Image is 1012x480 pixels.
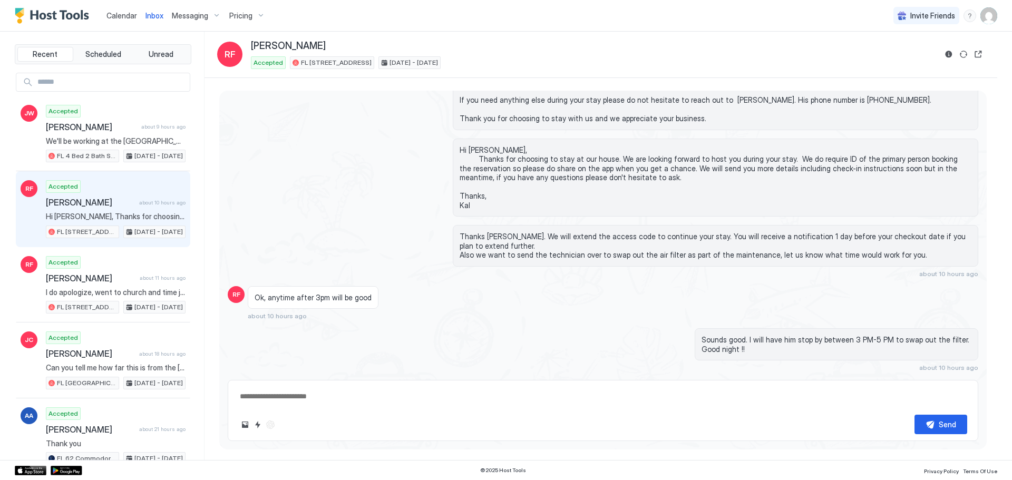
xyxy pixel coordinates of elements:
[25,335,33,345] span: JC
[33,73,190,91] input: Input Field
[942,48,955,61] button: Reservation information
[924,465,959,476] a: Privacy Policy
[15,466,46,475] a: App Store
[134,227,183,237] span: [DATE] - [DATE]
[172,11,208,21] span: Messaging
[939,419,956,430] div: Send
[46,273,135,283] span: [PERSON_NAME]
[51,466,82,475] a: Google Play Store
[46,122,137,132] span: [PERSON_NAME]
[480,467,526,474] span: © 2025 Host Tools
[972,48,985,61] button: Open reservation
[139,350,186,357] span: about 18 hours ago
[57,378,116,388] span: FL [GEOGRAPHIC_DATA] way 8C
[134,151,183,161] span: [DATE] - [DATE]
[914,415,967,434] button: Send
[963,468,997,474] span: Terms Of Use
[46,197,135,208] span: [PERSON_NAME]
[134,378,183,388] span: [DATE] - [DATE]
[910,11,955,21] span: Invite Friends
[248,312,307,320] span: about 10 hours ago
[139,199,186,206] span: about 10 hours ago
[149,50,173,59] span: Unread
[924,468,959,474] span: Privacy Policy
[46,424,135,435] span: [PERSON_NAME]
[232,290,240,299] span: RF
[46,136,186,146] span: We'll be working at the [GEOGRAPHIC_DATA] campus and your place looks perfect
[46,288,186,297] span: I do apologize, went to church and time just got away from me. I am sending a new request now
[46,348,135,359] span: [PERSON_NAME]
[255,293,372,302] span: Ok, anytime after 3pm will be good
[24,109,34,118] span: JW
[25,184,33,193] span: RF
[301,58,372,67] span: FL [STREET_ADDRESS]
[145,11,163,20] span: Inbox
[106,10,137,21] a: Calendar
[134,302,183,312] span: [DATE] - [DATE]
[106,11,137,20] span: Calendar
[46,212,186,221] span: Hi [PERSON_NAME], Thanks for choosing to stay at our house. We are looking forward to host you du...
[134,454,183,463] span: [DATE] - [DATE]
[133,47,189,62] button: Unread
[225,48,236,61] span: RF
[919,270,978,278] span: about 10 hours ago
[15,44,191,64] div: tab-group
[229,11,252,21] span: Pricing
[460,145,971,210] span: Hi [PERSON_NAME], Thanks for choosing to stay at our house. We are looking forward to host you du...
[48,182,78,191] span: Accepted
[33,50,57,59] span: Recent
[251,418,264,431] button: Quick reply
[141,123,186,130] span: about 9 hours ago
[48,333,78,342] span: Accepted
[140,275,186,281] span: about 11 hours ago
[48,106,78,116] span: Accepted
[17,47,73,62] button: Recent
[25,260,33,269] span: RF
[46,439,186,448] span: Thank you
[963,465,997,476] a: Terms Of Use
[25,411,33,420] span: AA
[702,335,971,354] span: Sounds good. I will have him stop by between 3 PM-5 PM to swap out the filter. Good night !!
[254,58,283,67] span: Accepted
[139,426,186,433] span: about 21 hours ago
[145,10,163,21] a: Inbox
[48,258,78,267] span: Accepted
[919,364,978,371] span: about 10 hours ago
[85,50,121,59] span: Scheduled
[980,7,997,24] div: User profile
[15,8,94,24] a: Host Tools Logo
[57,454,116,463] span: FL 62 Commodore Pl Crawfordville
[75,47,131,62] button: Scheduled
[239,418,251,431] button: Upload image
[390,58,438,67] span: [DATE] - [DATE]
[964,9,976,22] div: menu
[46,363,186,373] span: Can you tell me how far this is from the [GEOGRAPHIC_DATA] campus? Thanks.
[957,48,970,61] button: Sync reservation
[460,232,971,260] span: Thanks [PERSON_NAME]. We will extend the access code to continue your stay. You will receive a no...
[57,151,116,161] span: FL 4 Bed 2 Bath SFH in [GEOGRAPHIC_DATA] - [STREET_ADDRESS]
[57,227,116,237] span: FL [STREET_ADDRESS]
[48,409,78,418] span: Accepted
[57,302,116,312] span: FL [STREET_ADDRESS]
[251,40,326,52] span: [PERSON_NAME]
